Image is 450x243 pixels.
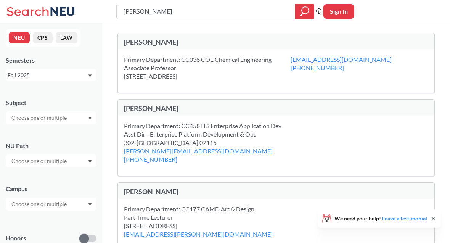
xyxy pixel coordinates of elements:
div: Primary Department: CC038 COE Chemical Engineering Associate Professor [STREET_ADDRESS] [124,55,291,80]
svg: Dropdown arrow [88,74,92,77]
div: Primary Department: CC458 ITS Enterprise Application Dev Asst Dir - Enterprise Platform Developme... [124,122,301,147]
svg: Dropdown arrow [88,117,92,120]
div: Dropdown arrow [6,198,96,211]
svg: Dropdown arrow [88,160,92,163]
a: [EMAIL_ADDRESS][PERSON_NAME][DOMAIN_NAME] [124,230,273,238]
div: [PERSON_NAME] [124,104,276,113]
div: Campus [6,185,96,193]
div: Dropdown arrow [6,111,96,124]
a: Leave a testimonial [382,215,427,222]
a: [PHONE_NUMBER] [124,156,177,163]
button: LAW [56,32,77,43]
div: Fall 2025 [8,71,87,79]
a: [PHONE_NUMBER] [291,64,344,71]
input: Choose one or multiple [8,200,72,209]
button: NEU [9,32,30,43]
div: [PERSON_NAME] [124,187,276,196]
div: Subject [6,98,96,107]
a: [EMAIL_ADDRESS][DOMAIN_NAME] [291,56,392,63]
p: Honors [6,234,26,243]
span: We need your help! [334,216,427,221]
a: [PERSON_NAME][EMAIL_ADDRESS][DOMAIN_NAME] [124,147,273,154]
button: Sign In [323,4,354,19]
input: Choose one or multiple [8,113,72,122]
div: [STREET_ADDRESS] [124,222,292,238]
svg: Dropdown arrow [88,203,92,206]
div: NU Path [6,142,96,150]
div: Primary Department: CC177 CAMD Art & Design Part Time Lecturer [124,205,273,222]
div: magnifying glass [295,4,314,19]
div: Dropdown arrow [6,154,96,167]
div: [PERSON_NAME] [124,38,276,46]
input: Choose one or multiple [8,156,72,166]
input: Class, professor, course number, "phrase" [122,5,290,18]
div: Fall 2025Dropdown arrow [6,69,96,81]
button: CPS [33,32,53,43]
div: Semesters [6,56,96,64]
svg: magnifying glass [300,6,309,17]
